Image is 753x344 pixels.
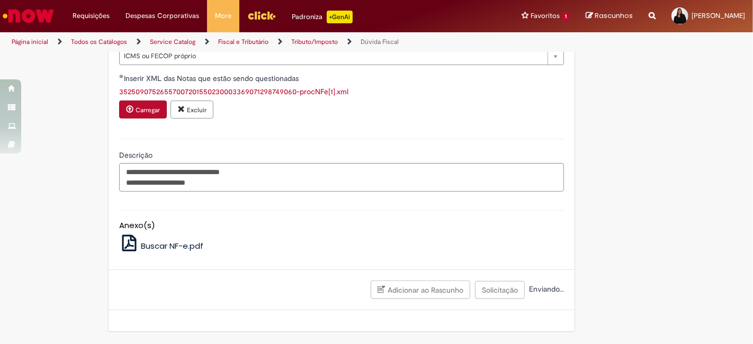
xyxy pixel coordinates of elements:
img: ServiceNow [1,5,56,26]
a: Tributo/Imposto [291,38,338,46]
span: Requisições [73,11,110,21]
a: Rascunhos [586,11,633,21]
span: Buscar NF-e.pdf [141,240,203,251]
span: ICMS ou FECOP próprio [124,48,542,65]
span: Favoritos [531,11,560,21]
span: Enviando... [527,284,564,294]
textarea: Descrição [119,163,564,191]
a: Dúvida Fiscal [361,38,399,46]
div: Padroniza [292,11,353,23]
a: Todos os Catálogos [71,38,127,46]
span: Rascunhos [595,11,633,21]
span: Despesas Corporativas [125,11,199,21]
button: Excluir anexo 35250907526557007201550230003369071298749060-procNFe[1].xml [171,101,213,119]
h5: Anexo(s) [119,221,564,230]
button: Carregar anexo de Inserir XML das Notas que estão sendo questionadas Required [119,101,167,119]
span: Inserir XML das Notas que estão sendo questionadas [124,74,301,83]
a: Download de 35250907526557007201550230003369071298749060-procNFe[1].xml [119,87,348,96]
span: Descrição [119,150,155,160]
a: Buscar NF-e.pdf [119,240,204,251]
a: Service Catalog [150,38,195,46]
small: Excluir [187,106,207,114]
ul: Trilhas de página [8,32,494,52]
span: More [215,11,231,21]
p: +GenAi [327,11,353,23]
img: click_logo_yellow_360x200.png [247,7,276,23]
a: Fiscal e Tributário [218,38,268,46]
a: Página inicial [12,38,48,46]
span: 1 [562,12,570,21]
small: Carregar [136,106,160,114]
span: Obrigatório Preenchido [119,74,124,78]
span: [PERSON_NAME] [692,11,745,20]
